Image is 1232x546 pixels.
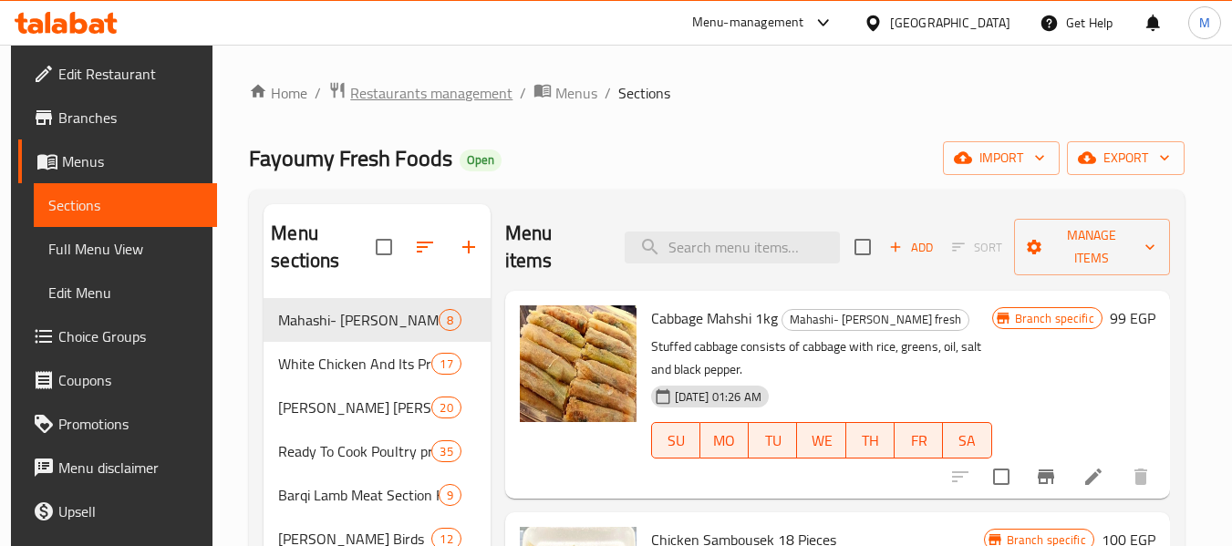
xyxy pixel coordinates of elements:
span: Sort sections [403,225,447,269]
span: [DATE] 01:26 AM [668,388,769,406]
button: delete [1119,455,1163,499]
span: MO [708,428,741,454]
span: TH [854,428,887,454]
nav: breadcrumb [249,81,1184,105]
a: Sections [34,183,217,227]
img: Cabbage Mahshi 1kg [520,305,637,422]
li: / [605,82,611,104]
span: Branch specific [1008,310,1102,327]
span: Choice Groups [58,325,202,347]
button: import [943,141,1060,175]
span: TU [756,428,790,454]
div: items [439,484,461,506]
div: Menu-management [692,12,804,34]
li: / [315,82,321,104]
span: Ready To Cook Poultry products without preservatives or artificial colors [278,440,431,462]
div: Ready To Cook Poultry products without preservatives or artificial colors35 [264,429,490,473]
span: Branches [58,107,202,129]
button: FR [895,422,943,458]
span: SA [950,428,984,454]
button: SA [943,422,991,458]
span: SU [659,428,693,454]
div: items [431,353,461,375]
h2: Menu items [505,220,603,274]
a: Choice Groups [18,314,217,358]
span: [PERSON_NAME] [PERSON_NAME] Meat Section From [PERSON_NAME] [278,397,431,418]
div: Mahashi- [PERSON_NAME] fresh8 [264,298,490,342]
span: Add item [882,233,940,262]
a: Promotions [18,402,217,446]
span: export [1082,147,1170,170]
span: Edit Menu [48,282,202,304]
button: Add section [447,225,491,269]
span: Coupons [58,369,202,391]
span: M [1199,13,1210,33]
span: Select section first [940,233,1014,262]
span: White Chicken And Its Products [278,353,431,375]
span: Menus [62,150,202,172]
span: 17 [432,355,460,373]
button: WE [797,422,845,458]
a: Branches [18,96,217,139]
a: Edit menu item [1082,466,1104,488]
div: Barqi Lamb Meat Section From Marai Matrouh9 [264,473,490,517]
a: Menu disclaimer [18,446,217,489]
span: 20 [432,399,460,417]
div: items [431,440,461,462]
div: [PERSON_NAME] [PERSON_NAME] Meat Section From [PERSON_NAME]20 [264,386,490,429]
a: Coupons [18,358,217,402]
span: FR [902,428,936,454]
div: items [431,397,461,418]
span: Edit Restaurant [58,63,202,85]
span: Add [886,237,936,258]
a: Full Menu View [34,227,217,271]
a: Edit Restaurant [18,52,217,96]
span: 8 [440,312,461,329]
button: MO [700,422,749,458]
span: Upsell [58,500,202,522]
div: Open [460,149,502,171]
span: Menu disclaimer [58,457,202,479]
h6: 99 EGP [1110,305,1155,331]
span: Promotions [58,413,202,435]
span: import [958,147,1045,170]
a: Upsell [18,489,217,533]
span: Barqi Lamb Meat Section From Marai Matrouh [278,484,438,506]
span: Manage items [1029,224,1155,270]
div: items [439,309,461,331]
span: Mahashi- [PERSON_NAME] fresh [782,309,968,330]
span: Select to update [982,458,1020,496]
h2: Menu sections [271,220,375,274]
div: Mahashi- Elfayomy fresh [782,309,969,331]
div: [GEOGRAPHIC_DATA] [890,13,1010,33]
span: Sections [48,194,202,216]
li: / [520,82,526,104]
div: Fallahi Kandouz Meat Section From Marai Al Fayoum [278,397,431,418]
a: Edit Menu [34,271,217,314]
button: SU [651,422,700,458]
a: Restaurants management [328,81,512,105]
span: Mahashi- [PERSON_NAME] fresh [278,309,438,331]
span: Menus [555,82,597,104]
span: Select section [844,228,882,266]
span: 9 [440,487,461,504]
span: Restaurants management [350,82,512,104]
div: Mahashi- Elfayomy fresh [278,309,438,331]
p: Stuffed cabbage consists of cabbage with rice, greens, oil, salt and black pepper. [651,335,992,381]
span: Fayoumy Fresh Foods [249,138,452,179]
button: TH [846,422,895,458]
div: White Chicken And Its Products17 [264,342,490,386]
button: Manage items [1014,219,1170,275]
span: Sections [618,82,670,104]
button: Branch-specific-item [1024,455,1068,499]
button: TU [749,422,797,458]
span: Cabbage Mahshi 1kg [651,304,778,332]
a: Menus [533,81,597,105]
a: Home [249,82,307,104]
span: Full Menu View [48,238,202,260]
a: Menus [18,139,217,183]
span: 35 [432,443,460,460]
